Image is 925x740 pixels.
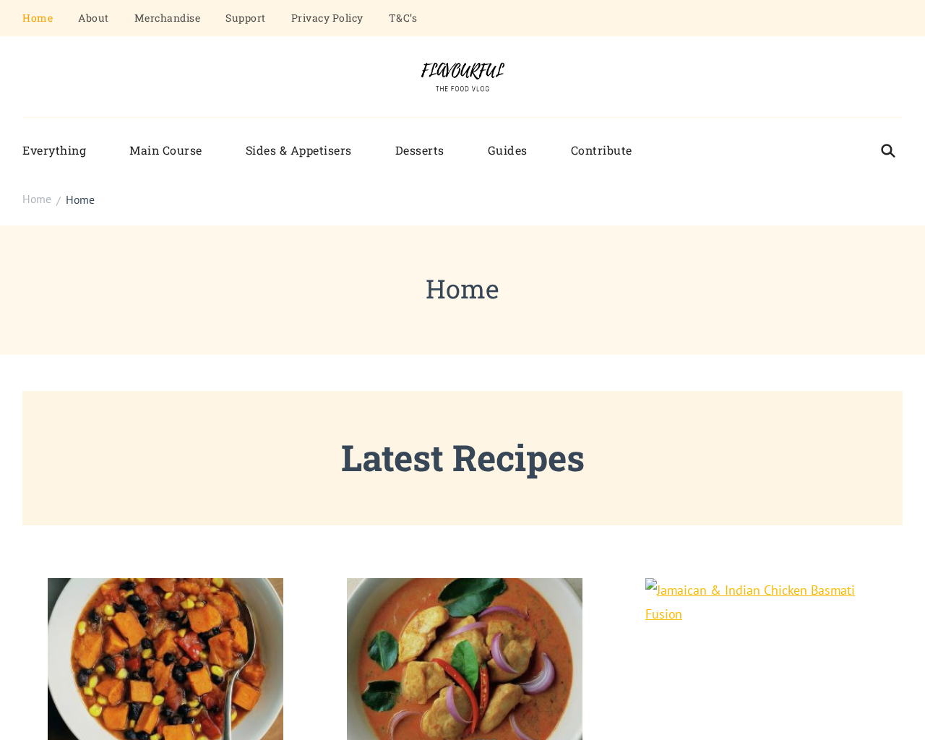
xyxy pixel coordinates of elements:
a: Home [22,191,51,208]
a: Desserts [374,132,466,169]
a: Main Course [108,132,224,169]
span: Home [22,192,51,206]
a: Sides & Appetisers [224,132,374,169]
span: / [56,192,61,210]
a: Everything [22,132,108,169]
a: Contribute [549,132,654,169]
img: Flavourful [408,58,517,95]
strong: Latest Recipes [341,434,585,481]
img: Jamaican & Indian Chicken Basmati Fusion [645,578,881,627]
a: Guides [466,132,549,169]
h1: Home [22,269,903,308]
